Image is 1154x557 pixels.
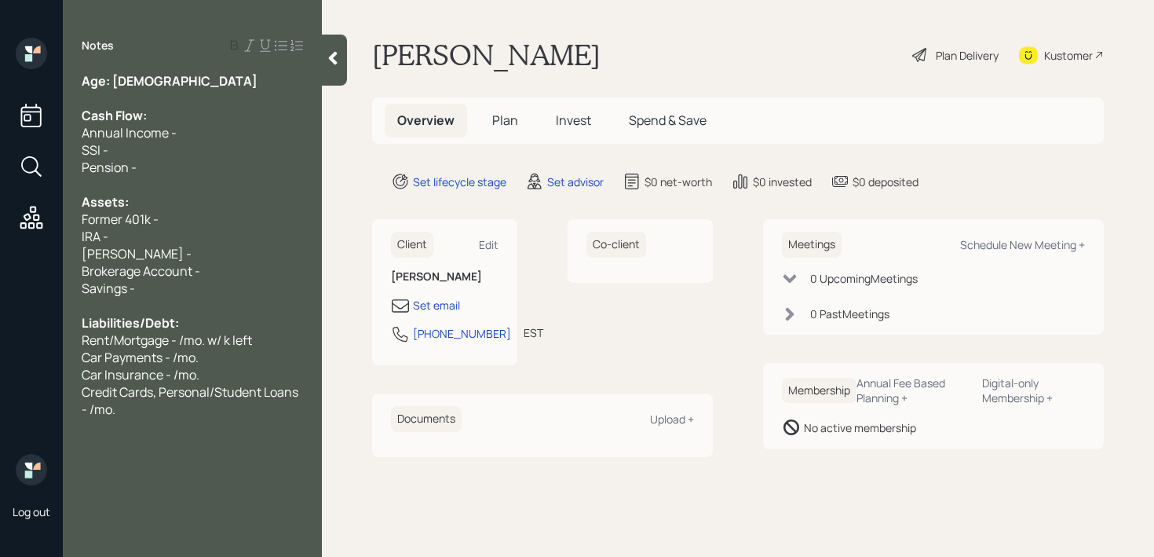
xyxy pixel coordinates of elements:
span: Rent/Mortgage - /mo. w/ k left [82,332,252,349]
div: Annual Fee Based Planning + [856,376,970,405]
span: Spend & Save [629,112,707,129]
h6: [PERSON_NAME] [391,270,498,284]
img: retirable_logo.png [16,454,47,486]
span: Brokerage Account - [82,262,200,280]
span: Assets: [82,193,129,211]
h6: Meetings [782,232,842,258]
span: IRA - [82,228,108,245]
div: Set lifecycle stage [413,174,506,190]
span: Car Payments - /mo. [82,349,199,366]
div: Log out [13,504,50,519]
div: [PHONE_NUMBER] [413,325,511,342]
div: Edit [479,237,498,252]
h6: Documents [391,406,462,432]
span: Car Insurance - /mo. [82,366,199,383]
div: 0 Past Meeting s [810,306,889,322]
div: $0 deposited [853,174,918,190]
div: EST [524,324,543,341]
div: Kustomer [1044,47,1093,64]
span: Liabilities/Debt: [82,314,179,332]
span: Pension - [82,159,137,176]
span: Plan [492,112,518,129]
label: Notes [82,38,114,53]
span: Age: [DEMOGRAPHIC_DATA] [82,72,257,90]
span: Overview [397,112,455,129]
div: No active membership [804,420,916,436]
div: 0 Upcoming Meeting s [810,270,918,287]
span: Savings - [82,280,135,297]
div: $0 invested [753,174,812,190]
span: [PERSON_NAME] - [82,245,192,262]
div: Schedule New Meeting + [960,237,1085,252]
div: Set email [413,297,460,313]
div: $0 net-worth [645,174,712,190]
div: Plan Delivery [936,47,999,64]
h6: Co-client [586,232,646,258]
div: Upload + [650,412,694,427]
div: Set advisor [547,174,604,190]
h6: Client [391,232,433,258]
span: Invest [556,112,591,129]
span: SSI - [82,141,108,159]
h6: Membership [782,378,856,404]
div: Digital-only Membership + [982,376,1085,405]
h1: [PERSON_NAME] [372,38,601,72]
span: Credit Cards, Personal/Student Loans - /mo. [82,383,301,418]
span: Annual Income - [82,124,177,141]
span: Cash Flow: [82,107,147,124]
span: Former 401k - [82,211,159,228]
